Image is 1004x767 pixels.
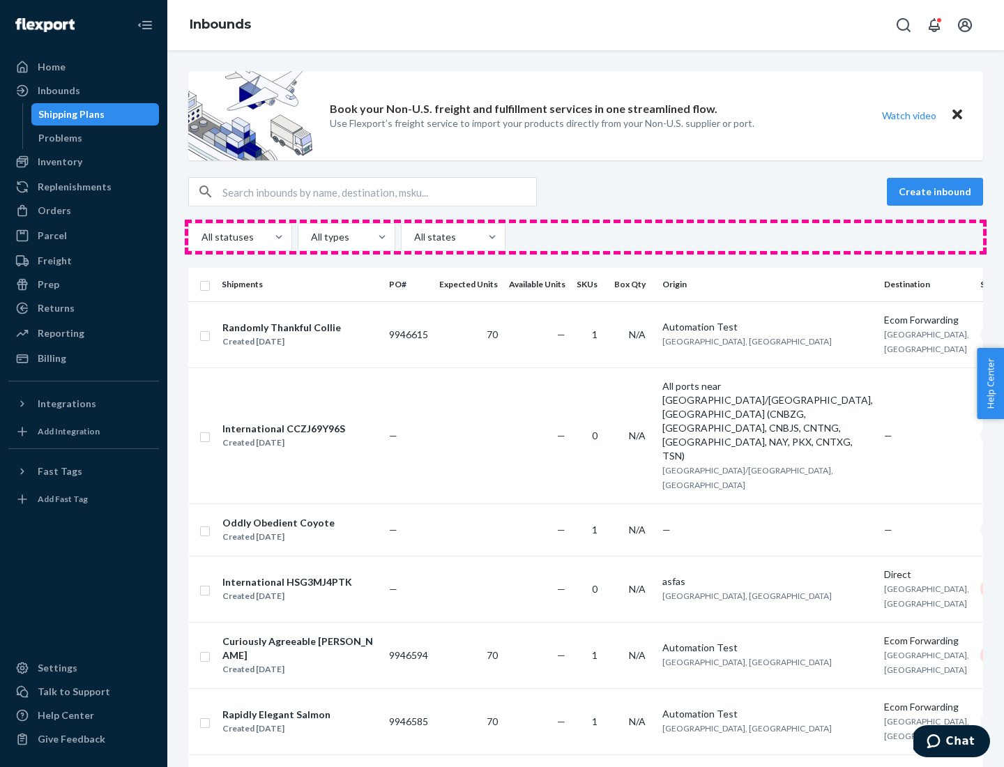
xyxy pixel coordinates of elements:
[38,732,105,746] div: Give Feedback
[38,301,75,315] div: Returns
[890,11,918,39] button: Open Search Box
[38,180,112,194] div: Replenishments
[8,704,159,727] a: Help Center
[487,715,498,727] span: 70
[389,524,397,536] span: —
[38,425,100,437] div: Add Integration
[222,321,341,335] div: Randomly Thankful Collie
[873,105,945,126] button: Watch video
[38,351,66,365] div: Billing
[571,268,609,301] th: SKUs
[487,328,498,340] span: 70
[222,335,341,349] div: Created [DATE]
[413,230,414,244] input: All states
[8,225,159,247] a: Parcel
[38,107,105,121] div: Shipping Plans
[8,460,159,483] button: Fast Tags
[38,685,110,699] div: Talk to Support
[38,397,96,411] div: Integrations
[38,60,66,74] div: Home
[222,635,377,662] div: Curiously Agreeable [PERSON_NAME]
[662,641,873,655] div: Automation Test
[662,575,873,588] div: asfas
[222,589,352,603] div: Created [DATE]
[131,11,159,39] button: Close Navigation
[557,715,565,727] span: —
[8,79,159,102] a: Inbounds
[15,18,75,32] img: Flexport logo
[222,436,345,450] div: Created [DATE]
[662,379,873,463] div: All ports near [GEOGRAPHIC_DATA]/[GEOGRAPHIC_DATA], [GEOGRAPHIC_DATA] (CNBZG, [GEOGRAPHIC_DATA], ...
[190,17,251,32] a: Inbounds
[222,708,330,722] div: Rapidly Elegant Salmon
[38,229,67,243] div: Parcel
[383,688,434,754] td: 9946585
[557,328,565,340] span: —
[38,278,59,291] div: Prep
[662,336,832,347] span: [GEOGRAPHIC_DATA], [GEOGRAPHIC_DATA]
[222,575,352,589] div: International HSG3MJ4PTK
[629,583,646,595] span: N/A
[8,322,159,344] a: Reporting
[657,268,878,301] th: Origin
[884,329,969,354] span: [GEOGRAPHIC_DATA], [GEOGRAPHIC_DATA]
[8,297,159,319] a: Returns
[178,5,262,45] ol: breadcrumbs
[662,591,832,601] span: [GEOGRAPHIC_DATA], [GEOGRAPHIC_DATA]
[629,328,646,340] span: N/A
[629,649,646,661] span: N/A
[38,84,80,98] div: Inbounds
[8,199,159,222] a: Orders
[330,116,754,130] p: Use Flexport’s freight service to import your products directly from your Non-U.S. supplier or port.
[629,430,646,441] span: N/A
[8,420,159,443] a: Add Integration
[884,584,969,609] span: [GEOGRAPHIC_DATA], [GEOGRAPHIC_DATA]
[38,661,77,675] div: Settings
[8,728,159,750] button: Give Feedback
[8,681,159,703] button: Talk to Support
[38,204,71,218] div: Orders
[662,320,873,334] div: Automation Test
[330,101,717,117] p: Book your Non-U.S. freight and fulfillment services in one streamlined flow.
[951,11,979,39] button: Open account menu
[38,493,88,505] div: Add Fast Tag
[884,634,969,648] div: Ecom Forwarding
[38,155,82,169] div: Inventory
[662,524,671,536] span: —
[557,649,565,661] span: —
[31,127,160,149] a: Problems
[629,715,646,727] span: N/A
[8,176,159,198] a: Replenishments
[592,715,598,727] span: 1
[31,103,160,126] a: Shipping Plans
[884,524,892,536] span: —
[383,268,434,301] th: PO#
[557,430,565,441] span: —
[592,524,598,536] span: 1
[8,250,159,272] a: Freight
[948,105,966,126] button: Close
[8,657,159,679] a: Settings
[38,254,72,268] div: Freight
[884,650,969,675] span: [GEOGRAPHIC_DATA], [GEOGRAPHIC_DATA]
[884,716,969,741] span: [GEOGRAPHIC_DATA], [GEOGRAPHIC_DATA]
[887,178,983,206] button: Create inbound
[920,11,948,39] button: Open notifications
[222,530,335,544] div: Created [DATE]
[8,151,159,173] a: Inventory
[8,347,159,370] a: Billing
[222,422,345,436] div: International CCZJ69Y96S
[8,488,159,510] a: Add Fast Tag
[222,516,335,530] div: Oddly Obedient Coyote
[592,583,598,595] span: 0
[200,230,201,244] input: All statuses
[662,465,833,490] span: [GEOGRAPHIC_DATA]/[GEOGRAPHIC_DATA], [GEOGRAPHIC_DATA]
[884,568,969,582] div: Direct
[629,524,646,536] span: N/A
[977,348,1004,419] button: Help Center
[222,722,330,736] div: Created [DATE]
[662,707,873,721] div: Automation Test
[913,725,990,760] iframe: Opens a widget where you can chat to one of our agents
[8,273,159,296] a: Prep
